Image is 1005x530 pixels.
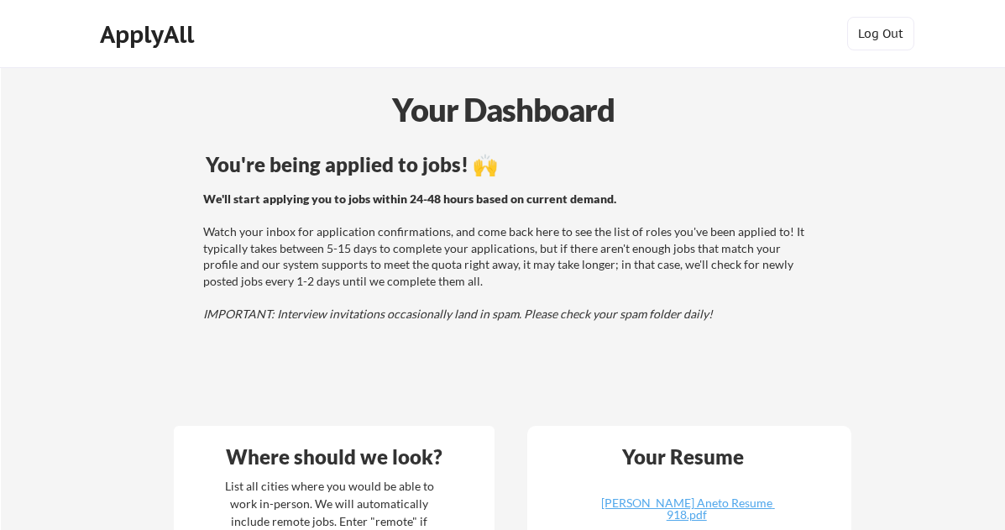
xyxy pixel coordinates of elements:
[203,192,616,206] strong: We'll start applying you to jobs within 24-48 hours based on current demand.
[100,20,199,49] div: ApplyAll
[2,86,1005,134] div: Your Dashboard
[178,447,490,467] div: Where should we look?
[587,497,787,521] div: [PERSON_NAME] Aneto Resume 918.pdf
[203,191,809,323] div: Watch your inbox for application confirmations, and come back here to see the list of roles you'v...
[203,307,713,321] em: IMPORTANT: Interview invitations occasionally land in spam. Please check your spam folder daily!
[847,17,914,50] button: Log Out
[206,155,811,175] div: You're being applied to jobs! 🙌
[600,447,767,467] div: Your Resume
[587,497,787,523] a: [PERSON_NAME] Aneto Resume 918.pdf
